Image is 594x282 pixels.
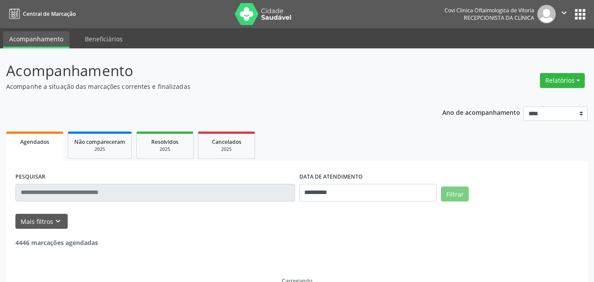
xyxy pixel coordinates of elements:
[74,146,125,153] div: 2025
[143,146,187,153] div: 2025
[15,238,98,247] strong: 4446 marcações agendadas
[74,138,125,146] span: Não compareceram
[556,5,572,23] button: 
[6,7,76,21] a: Central de Marcação
[6,82,413,91] p: Acompanhe a situação das marcações correntes e finalizadas
[442,106,520,117] p: Ano de acompanhamento
[299,170,363,184] label: DATA DE ATENDIMENTO
[20,138,49,146] span: Agendados
[6,60,413,82] p: Acompanhamento
[151,138,179,146] span: Resolvidos
[464,14,534,22] span: Recepcionista da clínica
[572,7,588,22] button: apps
[559,8,569,18] i: 
[204,146,248,153] div: 2025
[53,216,63,226] i: keyboard_arrow_down
[540,73,585,88] button: Relatórios
[15,170,45,184] label: PESQUISAR
[79,31,129,47] a: Beneficiários
[3,31,69,48] a: Acompanhamento
[441,187,469,201] button: Filtrar
[537,5,556,23] img: img
[445,7,534,14] div: Covi Clinica Oftalmologica de Vitoria
[23,10,76,18] span: Central de Marcação
[15,214,68,229] button: Mais filtroskeyboard_arrow_down
[212,138,241,146] span: Cancelados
